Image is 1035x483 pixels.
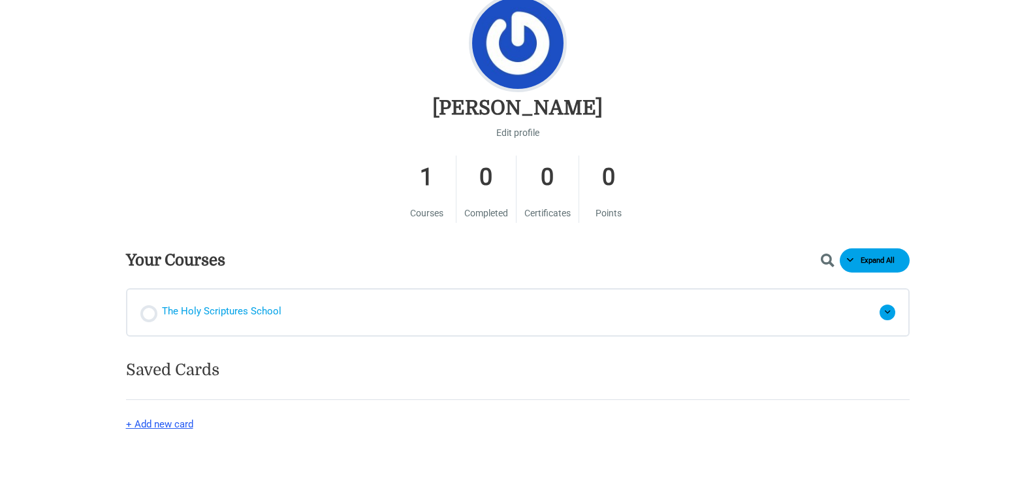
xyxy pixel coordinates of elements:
[464,156,508,199] strong: 0
[464,208,508,218] span: Completed
[840,248,910,273] button: Expand All
[587,156,630,199] strong: 0
[126,250,225,271] h3: Your Courses
[820,253,842,268] button: Show Courses Search Field
[406,156,448,199] strong: 1
[140,305,157,322] div: Not started
[596,208,622,218] span: Points
[853,256,902,265] span: Expand All
[496,124,539,141] a: Edit profile
[162,303,281,322] span: The Holy Scriptures School
[126,417,193,432] button: + Add new card
[524,208,571,218] span: Certificates
[140,303,872,322] a: Not started The Holy Scriptures School
[432,95,603,121] h2: [PERSON_NAME]
[524,156,571,199] strong: 0
[410,208,443,218] span: Courses
[126,363,910,388] h2: Saved Cards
